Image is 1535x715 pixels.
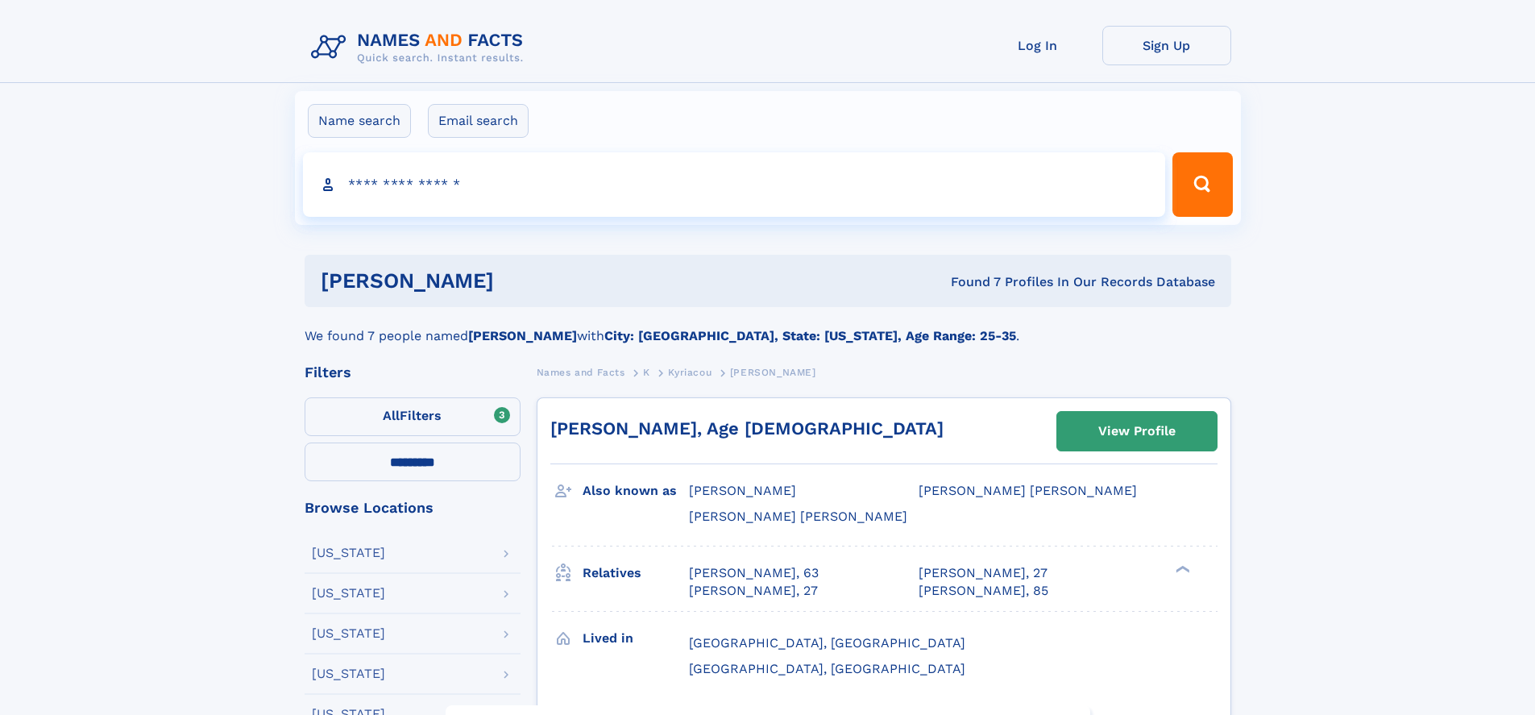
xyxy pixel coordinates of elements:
[668,367,711,378] span: Kyriacou
[308,104,411,138] label: Name search
[383,408,400,423] span: All
[305,26,537,69] img: Logo Names and Facts
[730,367,816,378] span: [PERSON_NAME]
[321,271,723,291] h1: [PERSON_NAME]
[428,104,529,138] label: Email search
[689,635,965,651] span: [GEOGRAPHIC_DATA], [GEOGRAPHIC_DATA]
[1057,412,1217,451] a: View Profile
[973,26,1102,65] a: Log In
[583,559,689,587] h3: Relatives
[689,564,819,582] a: [PERSON_NAME], 63
[643,362,650,382] a: K
[1098,413,1176,450] div: View Profile
[303,152,1166,217] input: search input
[468,328,577,343] b: [PERSON_NAME]
[722,273,1215,291] div: Found 7 Profiles In Our Records Database
[689,661,965,676] span: [GEOGRAPHIC_DATA], [GEOGRAPHIC_DATA]
[689,582,818,600] a: [PERSON_NAME], 27
[312,667,385,680] div: [US_STATE]
[583,477,689,505] h3: Also known as
[312,547,385,559] div: [US_STATE]
[537,362,625,382] a: Names and Facts
[604,328,1016,343] b: City: [GEOGRAPHIC_DATA], State: [US_STATE], Age Range: 25-35
[305,397,521,436] label: Filters
[919,582,1048,600] a: [PERSON_NAME], 85
[689,483,796,498] span: [PERSON_NAME]
[689,509,907,524] span: [PERSON_NAME] [PERSON_NAME]
[1102,26,1231,65] a: Sign Up
[305,365,521,380] div: Filters
[305,501,521,515] div: Browse Locations
[919,564,1048,582] a: [PERSON_NAME], 27
[643,367,650,378] span: K
[1172,152,1232,217] button: Search Button
[550,418,944,439] a: [PERSON_NAME], Age [DEMOGRAPHIC_DATA]
[312,627,385,640] div: [US_STATE]
[312,587,385,600] div: [US_STATE]
[668,362,711,382] a: Kyriacou
[583,625,689,652] h3: Lived in
[305,307,1231,346] div: We found 7 people named with .
[919,483,1137,498] span: [PERSON_NAME] [PERSON_NAME]
[1172,563,1191,574] div: ❯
